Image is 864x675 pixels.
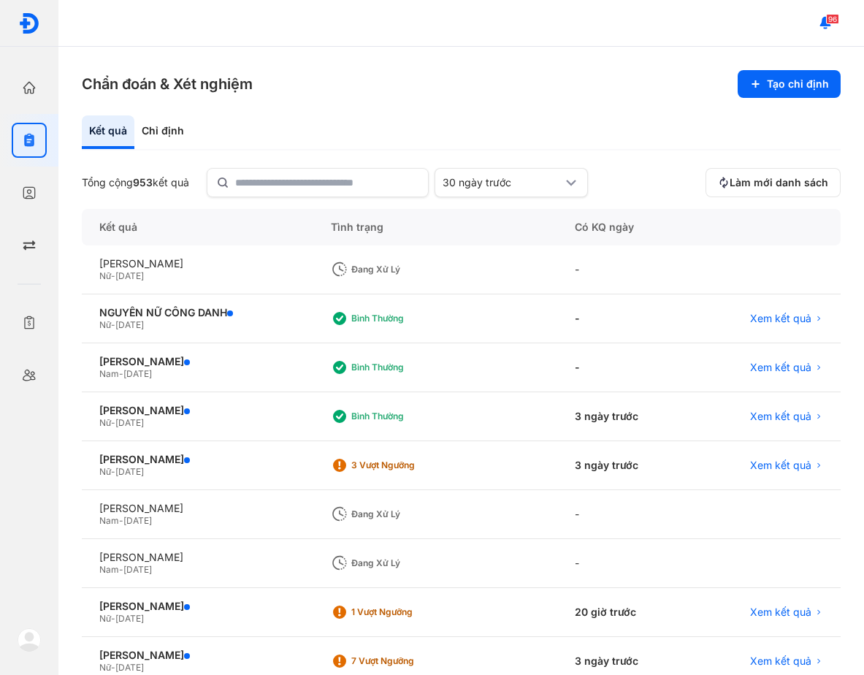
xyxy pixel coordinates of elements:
[115,270,144,281] span: [DATE]
[115,466,144,477] span: [DATE]
[557,392,692,441] div: 3 ngày trước
[351,508,468,520] div: Đang xử lý
[557,588,692,637] div: 20 giờ trước
[99,466,111,477] span: Nữ
[351,655,468,667] div: 7 Vượt ngưỡng
[115,613,144,624] span: [DATE]
[351,313,468,324] div: Bình thường
[111,466,115,477] span: -
[111,613,115,624] span: -
[351,411,468,422] div: Bình thường
[706,168,841,197] button: Làm mới danh sách
[133,176,153,188] span: 953
[557,490,692,539] div: -
[99,515,119,526] span: Nam
[123,368,152,379] span: [DATE]
[351,264,468,275] div: Đang xử lý
[750,606,811,619] span: Xem kết quả
[119,564,123,575] span: -
[557,209,692,245] div: Có KQ ngày
[99,257,296,270] div: [PERSON_NAME]
[351,459,468,471] div: 3 Vượt ngưỡng
[119,515,123,526] span: -
[119,368,123,379] span: -
[115,319,144,330] span: [DATE]
[750,459,811,472] span: Xem kết quả
[750,655,811,668] span: Xem kết quả
[82,209,313,245] div: Kết quả
[115,417,144,428] span: [DATE]
[557,343,692,392] div: -
[99,564,119,575] span: Nam
[111,662,115,673] span: -
[351,557,468,569] div: Đang xử lý
[82,74,253,94] h3: Chẩn đoán & Xét nghiệm
[18,12,40,34] img: logo
[82,115,134,149] div: Kết quả
[750,410,811,423] span: Xem kết quả
[443,176,562,189] div: 30 ngày trước
[18,628,41,652] img: logo
[111,417,115,428] span: -
[557,294,692,343] div: -
[557,245,692,294] div: -
[123,564,152,575] span: [DATE]
[99,368,119,379] span: Nam
[99,319,111,330] span: Nữ
[99,662,111,673] span: Nữ
[99,417,111,428] span: Nữ
[351,362,468,373] div: Bình thường
[99,404,296,417] div: [PERSON_NAME]
[313,209,557,245] div: Tình trạng
[111,270,115,281] span: -
[99,613,111,624] span: Nữ
[99,600,296,613] div: [PERSON_NAME]
[557,441,692,490] div: 3 ngày trước
[99,270,111,281] span: Nữ
[115,662,144,673] span: [DATE]
[730,176,828,189] span: Làm mới danh sách
[750,361,811,374] span: Xem kết quả
[134,115,191,149] div: Chỉ định
[99,551,296,564] div: [PERSON_NAME]
[99,306,296,319] div: NGUYỄN NỮ CÔNG DANH
[738,70,841,98] button: Tạo chỉ định
[99,453,296,466] div: [PERSON_NAME]
[557,539,692,588] div: -
[123,515,152,526] span: [DATE]
[82,176,189,189] div: Tổng cộng kết quả
[826,14,839,24] span: 96
[750,312,811,325] span: Xem kết quả
[351,606,468,618] div: 1 Vượt ngưỡng
[99,355,296,368] div: [PERSON_NAME]
[99,502,296,515] div: [PERSON_NAME]
[111,319,115,330] span: -
[99,649,296,662] div: [PERSON_NAME]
